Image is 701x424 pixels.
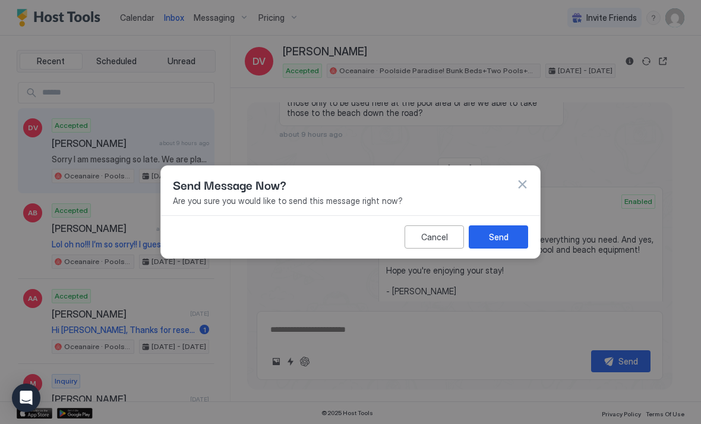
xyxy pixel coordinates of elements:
div: Send [489,231,509,243]
button: Send [469,225,528,249]
span: Send Message Now? [173,175,286,193]
div: Open Intercom Messenger [12,384,40,412]
div: Cancel [421,231,448,243]
span: Are you sure you would like to send this message right now? [173,196,528,206]
button: Cancel [405,225,464,249]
